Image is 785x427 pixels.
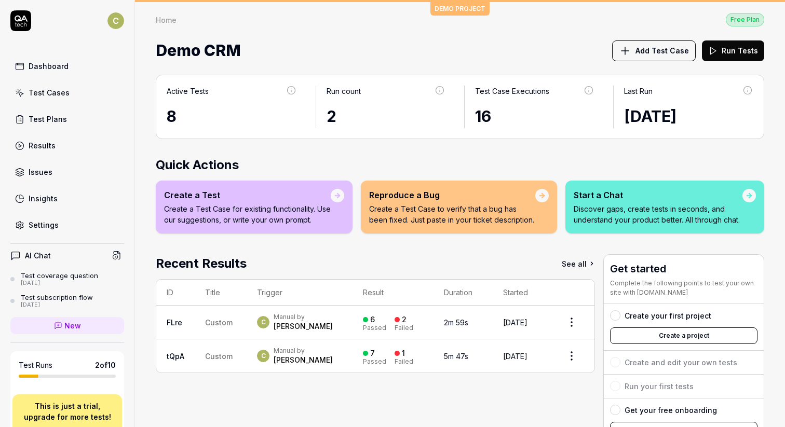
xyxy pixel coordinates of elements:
[29,140,56,151] div: Results
[164,203,331,225] p: Create a Test Case for existing functionality. Use our suggestions, or write your own prompt.
[702,40,764,61] button: Run Tests
[503,352,527,361] time: [DATE]
[19,401,116,422] p: This is just a trial, upgrade for more tests!
[29,167,52,177] div: Issues
[25,250,51,261] h4: AI Chat
[156,280,195,306] th: ID
[327,86,361,97] div: Run count
[612,40,696,61] button: Add Test Case
[610,279,757,297] div: Complete the following points to test your own site with [DOMAIN_NAME]
[164,189,331,201] div: Create a Test
[10,109,124,129] a: Test Plans
[167,352,184,361] a: tQpA
[363,359,386,365] div: Passed
[562,254,595,273] a: See all
[29,193,58,204] div: Insights
[10,215,124,235] a: Settings
[10,82,124,103] a: Test Cases
[493,280,549,306] th: Started
[21,293,93,301] div: Test subscription flow
[21,280,98,287] div: [DATE]
[107,10,124,31] button: C
[610,261,757,277] h3: Get started
[95,360,116,370] span: 2 of 10
[402,315,407,324] div: 2
[625,405,717,416] div: Get your free onboarding
[10,317,124,334] a: New
[10,188,124,209] a: Insights
[167,318,182,327] a: FLre
[395,325,413,331] div: Failed
[624,86,653,97] div: Last Run
[29,61,69,72] div: Dashboard
[610,327,757,344] button: Create a project
[274,347,333,355] div: Manual by
[274,313,333,321] div: Manual by
[195,280,247,306] th: Title
[21,301,93,309] div: [DATE]
[205,318,233,327] span: Custom
[327,105,446,128] div: 2
[247,280,352,306] th: Trigger
[434,280,493,306] th: Duration
[10,293,124,309] a: Test subscription flow[DATE]
[369,189,535,201] div: Reproduce a Bug
[274,355,333,365] div: [PERSON_NAME]
[370,349,375,358] div: 7
[503,318,527,327] time: [DATE]
[29,114,67,125] div: Test Plans
[574,189,742,201] div: Start a Chat
[257,316,269,328] span: C
[64,320,81,331] span: New
[205,352,233,361] span: Custom
[167,86,209,97] div: Active Tests
[726,12,764,26] button: Free Plan
[402,349,405,358] div: 1
[257,350,269,362] span: C
[363,325,386,331] div: Passed
[625,310,711,321] div: Create your first project
[156,156,764,174] h2: Quick Actions
[156,254,247,273] h2: Recent Results
[29,87,70,98] div: Test Cases
[726,13,764,26] div: Free Plan
[167,105,297,128] div: 8
[156,15,177,25] div: Home
[635,45,689,56] span: Add Test Case
[29,219,59,230] div: Settings
[624,107,676,126] time: [DATE]
[19,361,52,370] h5: Test Runs
[21,271,98,280] div: Test coverage question
[395,359,413,365] div: Failed
[10,271,124,287] a: Test coverage question[DATE]
[10,135,124,156] a: Results
[444,318,468,327] time: 2m 59s
[353,280,434,306] th: Result
[274,321,333,332] div: [PERSON_NAME]
[475,105,594,128] div: 16
[369,203,535,225] p: Create a Test Case to verify that a bug has been fixed. Just paste in your ticket description.
[10,56,124,76] a: Dashboard
[574,203,742,225] p: Discover gaps, create tests in seconds, and understand your product better. All through chat.
[10,162,124,182] a: Issues
[370,315,375,324] div: 6
[444,352,468,361] time: 5m 47s
[156,37,241,64] span: Demo CRM
[107,12,124,29] span: C
[475,86,549,97] div: Test Case Executions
